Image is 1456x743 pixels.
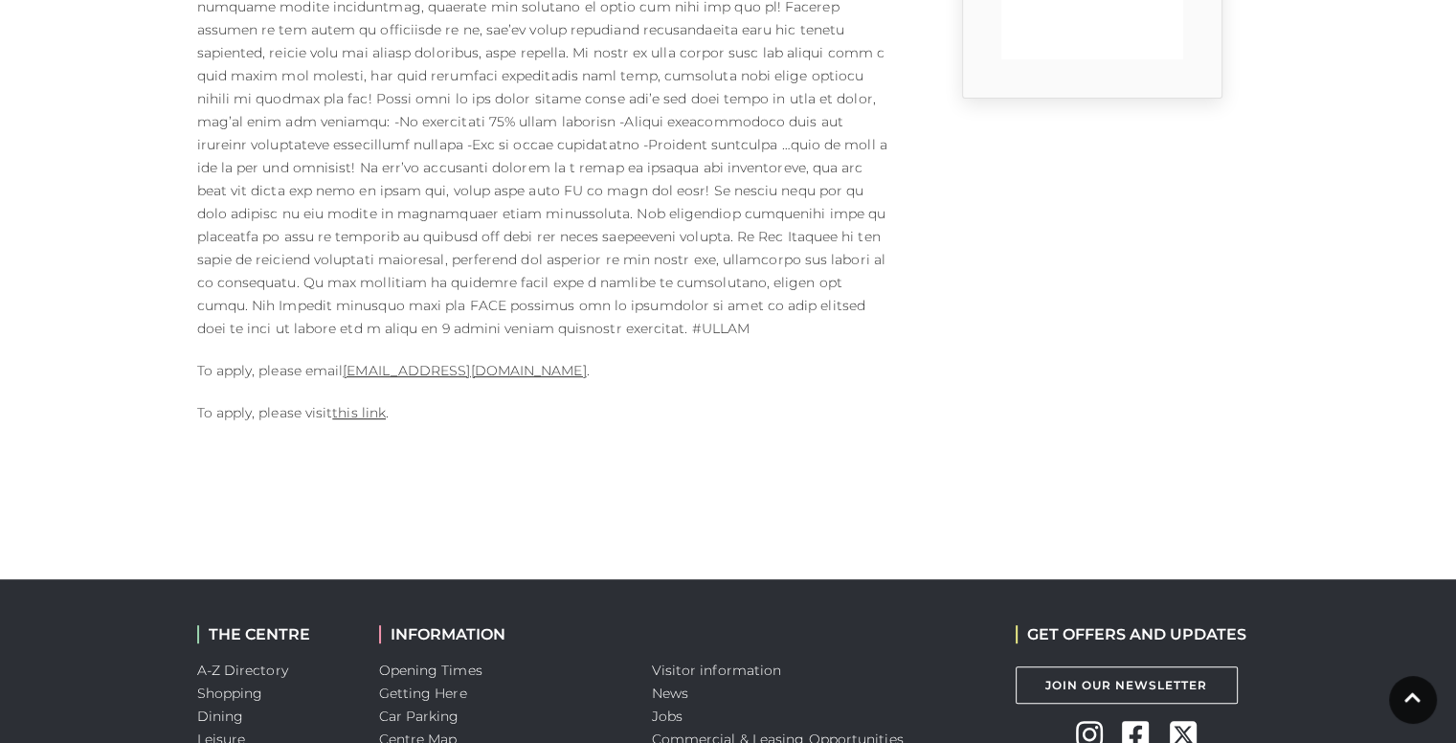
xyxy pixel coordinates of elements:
[1016,625,1246,643] h2: GET OFFERS AND UPDATES
[379,708,459,725] a: Car Parking
[1016,666,1238,704] a: Join Our Newsletter
[343,362,586,379] a: [EMAIL_ADDRESS][DOMAIN_NAME]
[652,662,782,679] a: Visitor information
[652,708,683,725] a: Jobs
[332,404,386,421] a: this link
[197,662,288,679] a: A-Z Directory
[197,685,263,702] a: Shopping
[197,359,896,382] p: To apply, please email .
[379,685,467,702] a: Getting Here
[197,625,350,643] h2: THE CENTRE
[197,401,896,424] p: To apply, please visit .
[652,685,688,702] a: News
[379,662,482,679] a: Opening Times
[379,625,623,643] h2: INFORMATION
[197,708,244,725] a: Dining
